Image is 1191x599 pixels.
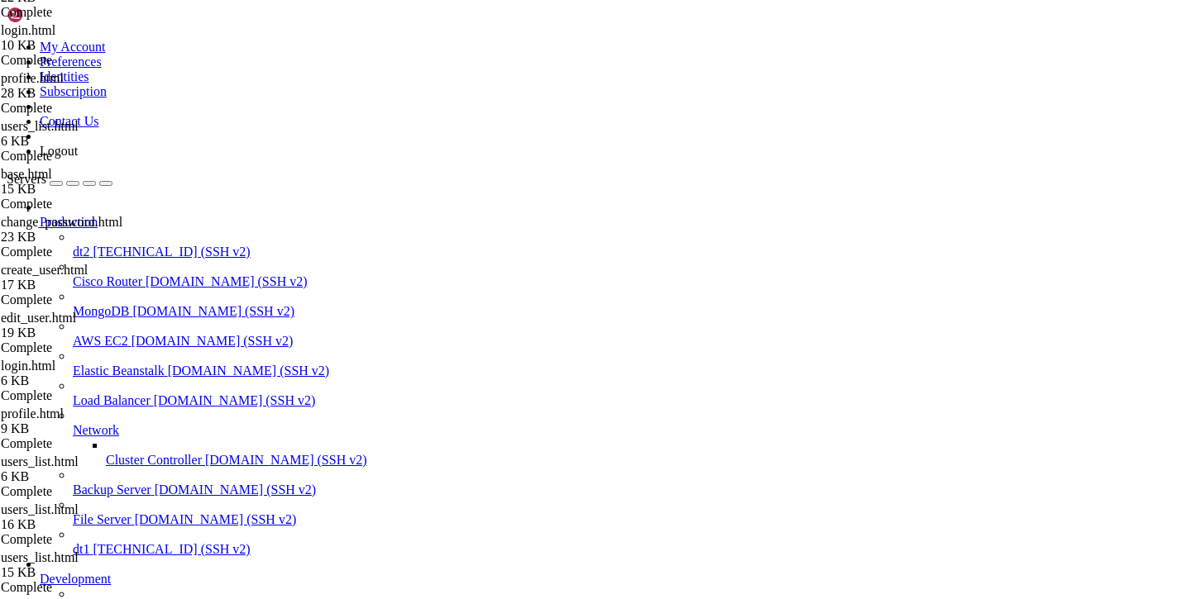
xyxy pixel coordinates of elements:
[1,406,64,421] span: profile.html
[7,405,974,419] x-row: root@hiplet-33900:~# systemctl restart vpn-admin
[1,167,52,181] span: base.html
[7,7,974,21] x-row: Welcome to Ubuntu 24.04.2 LTS (GNU/Linux 6.8.0-35-generic x86_64)
[1,245,166,259] div: Complete
[7,432,974,446] x-row: root@hiplet-33900:~# systemctl restart vpn-admin
[1,565,166,580] div: 15 KB
[1,167,166,197] span: base.html
[7,419,974,433] x-row: root@hiplet-33900:~# systemctl restart vpn-admin
[7,378,974,392] x-row: *** System restart required ***
[1,550,79,564] span: users_list.html
[1,230,166,245] div: 23 KB
[1,38,166,53] div: 10 KB
[1,215,122,229] span: change_password.html
[1,502,166,532] span: users_list.html
[1,197,166,212] div: Complete
[1,292,166,307] div: Complete
[7,254,974,268] x-row: Expanded Security Maintenance for Applications is not enabled.
[1,5,166,20] div: Complete
[1,215,166,245] span: change_password.html
[1,406,166,436] span: profile.html
[1,517,166,532] div: 16 KB
[7,48,974,62] x-row: * Management: [URL][DOMAIN_NAME]
[1,23,55,37] span: login.html
[1,421,166,436] div: 9 KB
[7,89,974,103] x-row: System information as of [DATE]
[1,263,88,277] span: create_user.html
[1,149,166,164] div: Complete
[1,359,166,388] span: login.html
[1,340,166,355] div: Complete
[1,532,166,547] div: Complete
[1,263,166,292] span: create_user.html
[1,436,166,451] div: Complete
[1,359,55,373] span: login.html
[1,23,166,53] span: login.html
[1,580,166,595] div: Complete
[7,185,974,199] x-row: * Strictly confined Kubernetes makes edge and IoT secure. Learn how MicroK8s
[7,392,974,406] x-row: Last login: [DATE] from [TECHNICAL_ID]
[1,71,64,85] span: profile.html
[7,131,974,145] x-row: Usage of /: 2.9% of 231.44GB Users logged in: 0
[1,134,166,149] div: 6 KB
[1,86,166,101] div: 28 KB
[1,454,166,484] span: users_list.html
[1,53,166,68] div: Complete
[7,336,974,350] x-row: Learn more about enabling ESM Apps service at [URL][DOMAIN_NAME]
[1,311,76,325] span: edit_user.html
[7,446,974,460] x-row: root@hiplet-33900:~# systemctl restart vpn-admin
[1,119,79,133] span: users_list.html
[1,278,166,292] div: 17 KB
[1,469,166,484] div: 6 KB
[7,34,974,48] x-row: * Documentation: [URL][DOMAIN_NAME]
[1,119,166,149] span: users_list.html
[7,62,974,76] x-row: * Support: [URL][DOMAIN_NAME]
[1,388,166,403] div: Complete
[7,295,974,309] x-row: To see these additional updates run: apt list --upgradable
[153,473,160,487] div: (21, 34)
[1,182,166,197] div: 15 KB
[1,311,166,340] span: edit_user.html
[1,373,166,388] div: 6 KB
[7,473,974,487] x-row: root@hiplet-33900:~#
[7,460,974,474] x-row: root@hiplet-33900:~# systemctl restart vpn-admin
[1,454,79,468] span: users_list.html
[1,484,166,499] div: Complete
[1,326,166,340] div: 19 KB
[7,158,974,172] x-row: Swap usage: 0%
[7,144,974,158] x-row: Memory usage: 6% IPv4 address for ens3: [TECHNICAL_ID]
[7,282,974,296] x-row: 50 updates can be applied immediately.
[1,101,166,116] div: Complete
[1,71,166,101] span: profile.html
[7,199,974,213] x-row: just raised the bar for easy, resilient and secure K8s cluster deployment.
[1,502,79,516] span: users_list.html
[7,226,974,240] x-row: [URL][DOMAIN_NAME]
[7,116,974,131] x-row: System load: 0.81 Processes: 240
[7,322,974,336] x-row: 1 additional security update can be applied with ESM Apps.
[1,550,166,580] span: users_list.html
